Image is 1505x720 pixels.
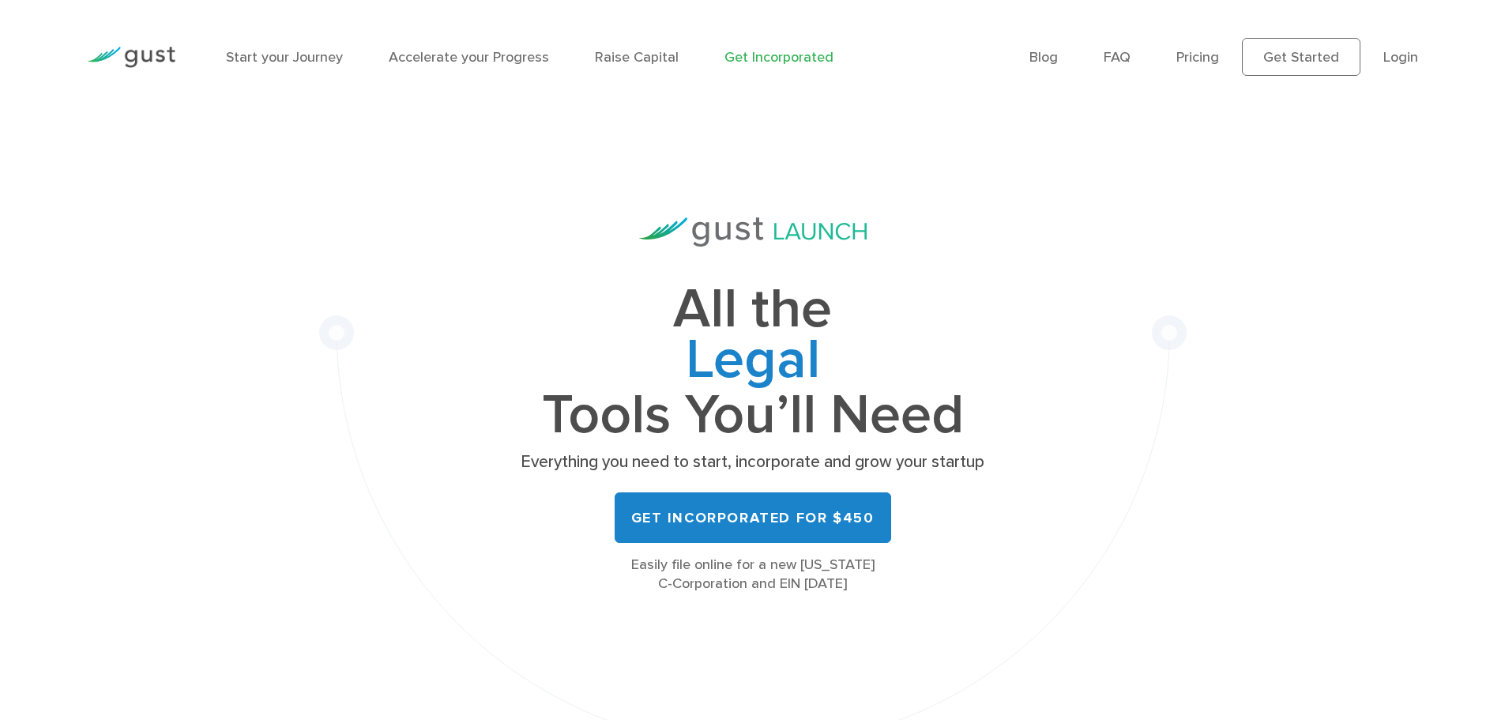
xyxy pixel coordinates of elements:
[724,49,833,66] a: Get Incorporated
[1176,49,1219,66] a: Pricing
[516,451,990,473] p: Everything you need to start, incorporate and grow your startup
[615,492,891,543] a: Get Incorporated for $450
[1242,38,1360,76] a: Get Started
[639,217,867,247] img: Gust Launch Logo
[516,335,990,390] span: Legal
[516,285,990,440] h1: All the Tools You’ll Need
[389,49,549,66] a: Accelerate your Progress
[516,556,990,594] div: Easily file online for a new [US_STATE] C-Corporation and EIN [DATE]
[87,47,175,68] img: Gust Logo
[1104,49,1131,66] a: FAQ
[595,49,679,66] a: Raise Capital
[1383,49,1418,66] a: Login
[226,49,343,66] a: Start your Journey
[1029,49,1058,66] a: Blog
